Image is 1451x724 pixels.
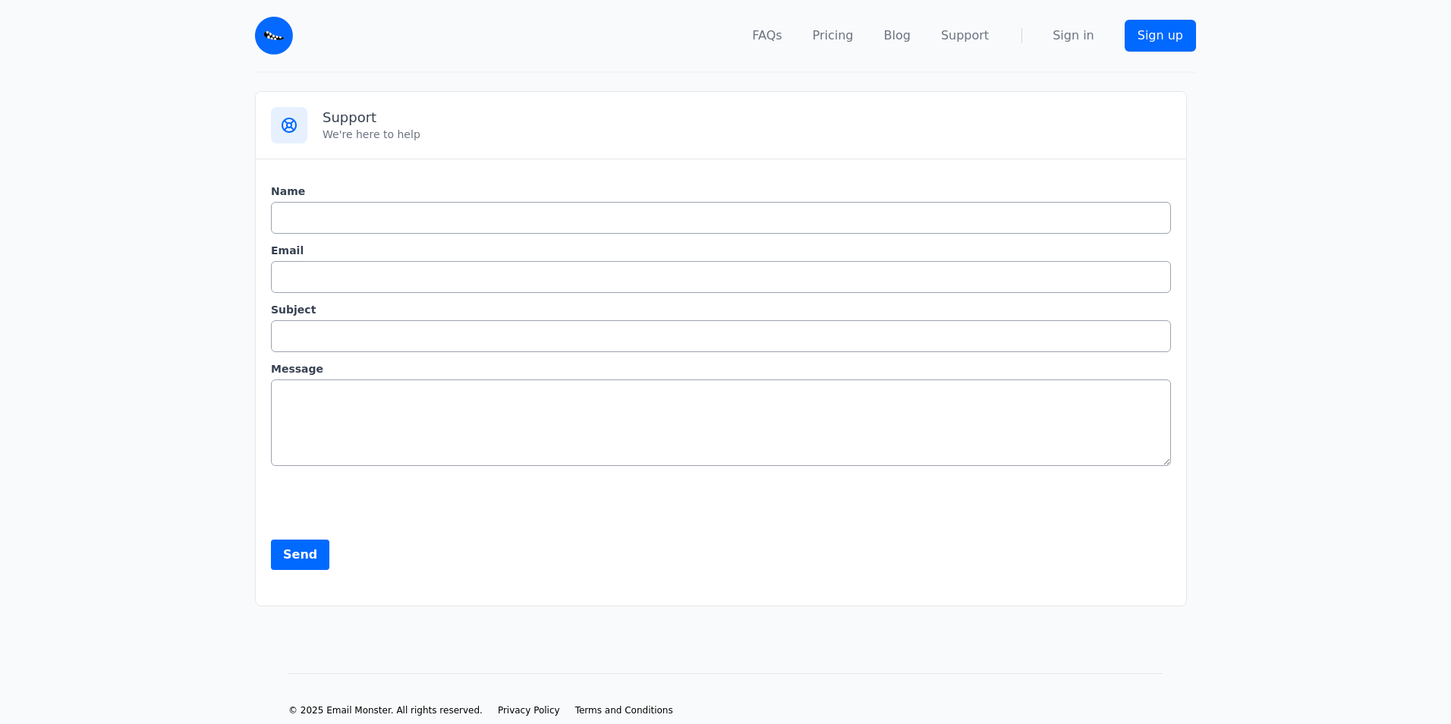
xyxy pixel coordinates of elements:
[752,27,782,45] a: FAQs
[271,184,1171,199] label: Name
[271,540,329,570] button: Send
[498,705,560,716] span: Privacy Policy
[575,704,673,716] a: Terms and Conditions
[288,704,483,716] li: © 2025 Email Monster. All rights reserved.
[1125,20,1196,52] a: Sign up
[813,27,854,45] a: Pricing
[884,27,911,45] a: Blog
[1053,27,1094,45] a: Sign in
[323,109,1171,127] h3: Support
[941,27,989,45] a: Support
[575,705,673,716] span: Terms and Conditions
[271,243,1171,258] label: Email
[271,302,1171,317] label: Subject
[271,471,502,530] iframe: reCAPTCHA
[323,127,1171,142] p: We're here to help
[498,704,560,716] a: Privacy Policy
[255,17,293,55] img: Email Monster
[271,361,1171,376] label: Message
